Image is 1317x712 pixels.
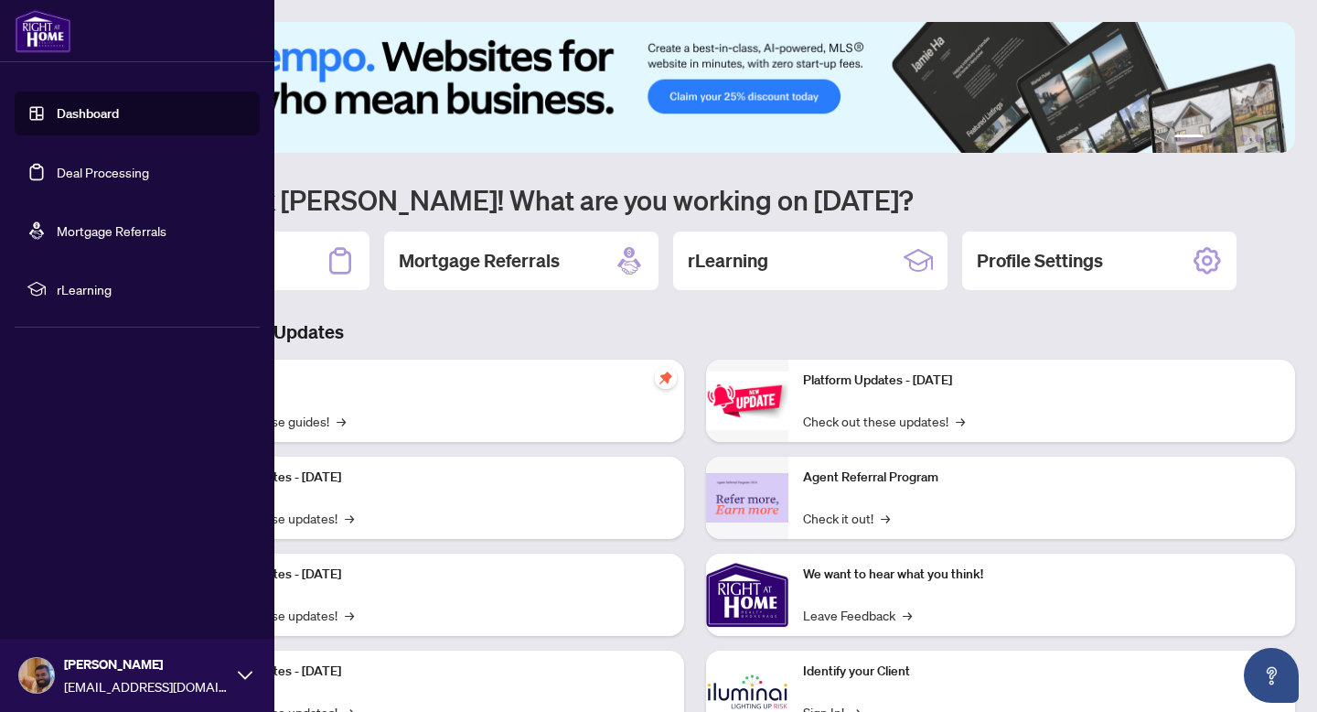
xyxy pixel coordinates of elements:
[192,468,669,488] p: Platform Updates - [DATE]
[1226,135,1233,142] button: 3
[192,371,669,391] p: Self-Help
[1244,648,1299,703] button: Open asap
[345,605,354,625] span: →
[15,9,71,53] img: logo
[95,182,1295,217] h1: Welcome back [PERSON_NAME]! What are you working on [DATE]?
[903,605,912,625] span: →
[64,676,229,696] span: [EMAIL_ADDRESS][DOMAIN_NAME]
[192,662,669,682] p: Platform Updates - [DATE]
[1240,135,1247,142] button: 4
[803,371,1280,391] p: Platform Updates - [DATE]
[1255,135,1262,142] button: 5
[19,658,54,693] img: Profile Icon
[57,105,119,122] a: Dashboard
[706,554,788,636] img: We want to hear what you think!
[956,411,965,431] span: →
[337,411,346,431] span: →
[57,279,247,299] span: rLearning
[64,654,229,674] span: [PERSON_NAME]
[655,367,677,389] span: pushpin
[345,508,354,528] span: →
[803,662,1280,682] p: Identify your Client
[803,468,1280,488] p: Agent Referral Program
[803,605,912,625] a: Leave Feedback→
[95,319,1295,345] h3: Brokerage & Industry Updates
[95,22,1295,153] img: Slide 0
[192,565,669,585] p: Platform Updates - [DATE]
[803,411,965,431] a: Check out these updates!→
[399,248,560,274] h2: Mortgage Referrals
[803,508,890,528] a: Check it out!→
[57,222,166,239] a: Mortgage Referrals
[1269,135,1277,142] button: 6
[57,164,149,180] a: Deal Processing
[881,508,890,528] span: →
[803,565,1280,585] p: We want to hear what you think!
[1211,135,1218,142] button: 2
[688,248,768,274] h2: rLearning
[1174,135,1204,142] button: 1
[706,473,788,523] img: Agent Referral Program
[706,372,788,429] img: Platform Updates - June 23, 2025
[977,248,1103,274] h2: Profile Settings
